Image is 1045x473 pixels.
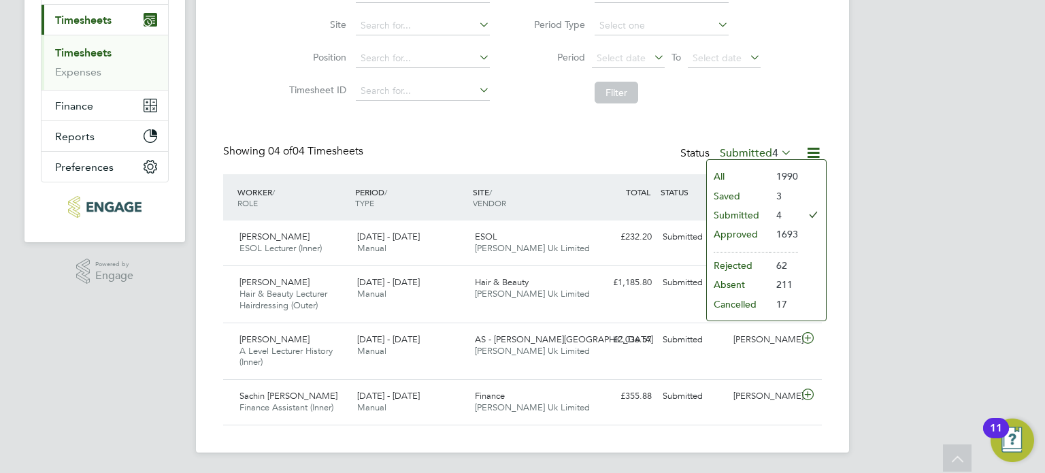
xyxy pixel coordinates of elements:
a: Go to home page [41,196,169,218]
div: PERIOD [352,180,469,215]
span: ROLE [237,197,258,208]
div: WORKER [234,180,352,215]
span: ESOL Lecturer (Inner) [239,242,322,254]
span: Hair & Beauty [475,276,529,288]
li: Rejected [707,256,769,275]
span: Timesheets [55,14,112,27]
span: AS - [PERSON_NAME][GEOGRAPHIC_DATA] [475,333,653,345]
li: Submitted [707,206,769,225]
div: SITE [469,180,587,215]
span: ESOL [475,231,497,242]
label: Period [524,51,585,63]
span: Select date [597,52,646,64]
span: [DATE] - [DATE] [357,231,420,242]
span: 04 Timesheets [268,144,363,158]
div: Timesheets [42,35,168,90]
a: Powered byEngage [76,259,134,284]
span: / [489,186,492,197]
span: Manual [357,242,386,254]
button: Filter [595,82,638,103]
span: [PERSON_NAME] Uk Limited [475,402,590,413]
input: Select one [595,16,729,35]
label: Position [285,51,346,63]
span: [PERSON_NAME] Uk Limited [475,345,590,357]
span: [PERSON_NAME] Uk Limited [475,288,590,299]
span: A Level Lecturer History (Inner) [239,345,333,368]
span: Preferences [55,161,114,174]
div: Submitted [657,226,728,248]
li: 4 [769,206,798,225]
li: 3 [769,186,798,206]
span: VENDOR [473,197,506,208]
span: [PERSON_NAME] [239,231,310,242]
span: / [272,186,275,197]
div: Submitted [657,272,728,294]
input: Search for... [356,16,490,35]
span: Finance [475,390,505,402]
label: Period Type [524,18,585,31]
span: Select date [693,52,742,64]
button: Preferences [42,152,168,182]
span: Finance Assistant (Inner) [239,402,333,413]
span: Powered by [95,259,133,270]
span: TOTAL [626,186,650,197]
span: [PERSON_NAME] [239,276,310,288]
li: 62 [769,256,798,275]
li: 1693 [769,225,798,244]
div: Showing [223,144,366,159]
div: [PERSON_NAME] [728,329,799,351]
span: Finance [55,99,93,112]
span: 4 [772,146,778,160]
div: 11 [990,428,1002,446]
li: 211 [769,275,798,294]
span: To [667,48,685,66]
button: Timesheets [42,5,168,35]
div: Submitted [657,385,728,408]
li: Absent [707,275,769,294]
div: [PERSON_NAME] [728,385,799,408]
span: Sachin [PERSON_NAME] [239,390,337,402]
span: / [384,186,387,197]
div: £232.20 [586,226,657,248]
button: Finance [42,91,168,120]
span: Hair & Beauty Lecturer Hairdressing (Outer) [239,288,327,311]
span: TYPE [355,197,374,208]
span: [DATE] - [DATE] [357,276,420,288]
label: Site [285,18,346,31]
span: [DATE] - [DATE] [357,390,420,402]
span: 04 of [268,144,293,158]
label: Submitted [720,146,792,160]
span: Engage [95,270,133,282]
input: Search for... [356,82,490,101]
button: Reports [42,121,168,151]
div: Submitted [657,329,728,351]
img: morganhunt-logo-retina.png [68,196,141,218]
div: STATUS [657,180,728,204]
input: Search for... [356,49,490,68]
span: [PERSON_NAME] Uk Limited [475,242,590,254]
div: £1,185.80 [586,272,657,294]
span: Manual [357,288,386,299]
a: Timesheets [55,46,112,59]
span: Manual [357,345,386,357]
span: Manual [357,402,386,413]
li: 1990 [769,167,798,186]
span: [DATE] - [DATE] [357,333,420,345]
div: Status [680,144,795,163]
button: Open Resource Center, 11 new notifications [991,419,1034,462]
div: £355.88 [586,385,657,408]
span: [PERSON_NAME] [239,333,310,345]
li: All [707,167,769,186]
span: Reports [55,130,95,143]
li: Saved [707,186,769,206]
li: Approved [707,225,769,244]
label: Timesheet ID [285,84,346,96]
li: 17 [769,295,798,314]
div: £2,036.57 [586,329,657,351]
li: Cancelled [707,295,769,314]
a: Expenses [55,65,101,78]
